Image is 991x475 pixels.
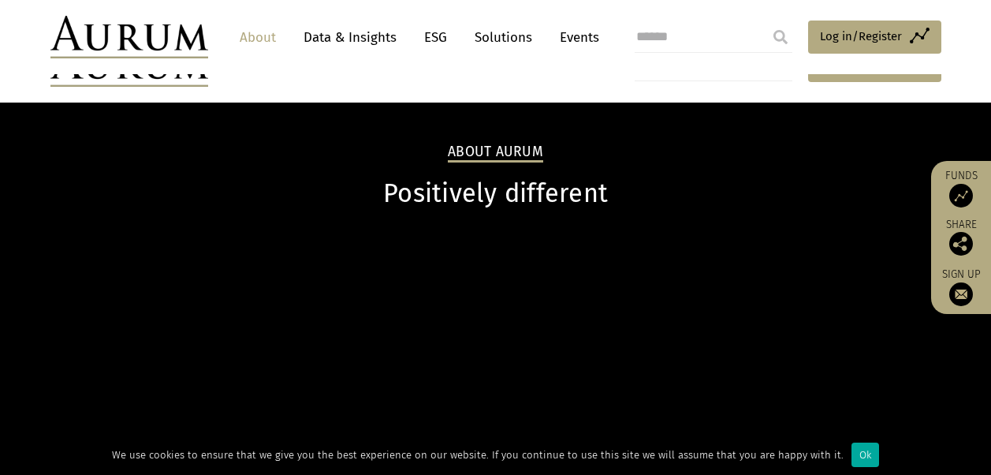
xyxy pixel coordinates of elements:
h2: About Aurum [448,144,543,163]
a: Log in/Register [808,21,941,54]
img: Sign up to our newsletter [949,282,973,306]
a: Events [552,23,599,52]
div: Share [939,219,983,256]
h1: Positively different [50,178,941,209]
a: Solutions [467,23,540,52]
a: ESG [416,23,455,52]
input: Submit [765,21,796,53]
img: Access Funds [949,184,973,208]
span: Log in/Register [820,27,902,46]
a: About [232,23,284,52]
div: Ok [851,443,879,467]
a: Sign up [939,267,983,306]
img: Share this post [949,232,973,256]
img: Aurum [50,16,208,58]
a: Funds [939,169,983,208]
a: Data & Insights [296,23,404,52]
